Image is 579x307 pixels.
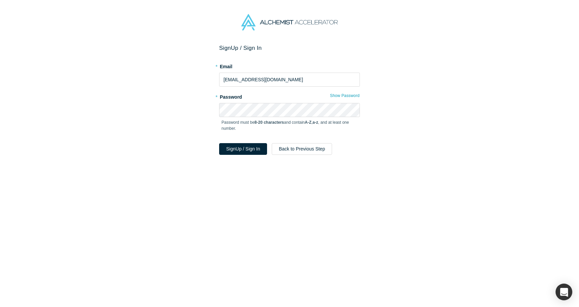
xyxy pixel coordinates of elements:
h2: Sign Up / Sign In [219,44,360,52]
button: Back to Previous Step [272,143,332,155]
p: Password must be and contain , , and at least one number. [221,119,358,131]
label: Password [219,91,360,101]
img: Alchemist Accelerator Logo [241,14,338,30]
strong: a-z [313,120,318,125]
button: SignUp / Sign In [219,143,267,155]
strong: A-Z [305,120,312,125]
label: Email [219,61,360,70]
button: Show Password [330,91,360,100]
strong: 8-20 characters [255,120,284,125]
